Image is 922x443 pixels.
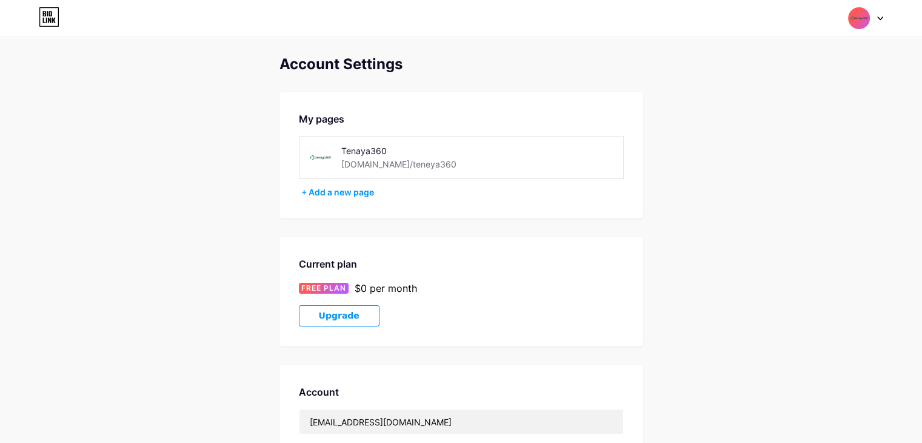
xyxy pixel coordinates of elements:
[279,56,643,73] div: Account Settings
[319,311,359,321] span: Upgrade
[341,158,456,171] div: [DOMAIN_NAME]/teneya360
[299,385,624,399] div: Account
[299,410,623,434] input: Email
[355,281,417,296] div: $0 per month
[299,112,624,126] div: My pages
[301,283,346,294] span: FREE PLAN
[301,186,624,198] div: + Add a new page
[299,305,379,326] button: Upgrade
[341,144,502,157] div: Tenaya360
[847,7,870,30] img: teneya360
[307,144,334,171] img: teneya360
[299,257,624,271] div: Current plan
